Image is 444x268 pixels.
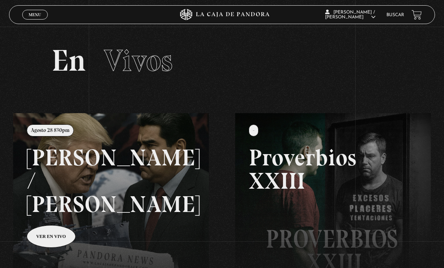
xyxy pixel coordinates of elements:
span: Vivos [104,42,173,79]
span: Menu [29,12,41,17]
span: Cerrar [26,19,44,24]
h2: En [52,45,392,76]
a: View your shopping cart [412,10,422,20]
a: Buscar [386,13,404,17]
span: [PERSON_NAME] / [PERSON_NAME] [325,10,376,20]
